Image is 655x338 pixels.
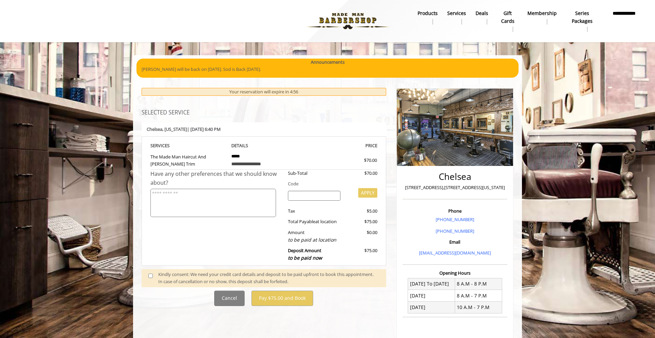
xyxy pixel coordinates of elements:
span: to be paid now [288,255,322,261]
b: products [418,10,438,17]
h3: Email [404,240,506,244]
a: [PHONE_NUMBER] [436,228,474,234]
a: Gift cardsgift cards [493,9,523,34]
button: APPLY [358,188,377,198]
div: Kindly consent: We need your credit card details and deposit to be paid upfront to book this appo... [158,271,379,285]
div: Code [283,180,377,187]
b: gift cards [498,10,518,25]
b: Membership [527,10,557,17]
div: Your reservation will expire in 4:56 [142,88,386,96]
div: $75.00 [346,247,377,262]
a: Productsproducts [413,9,442,26]
h2: Chelsea [404,172,506,182]
td: 10 A.M - 7 P.M [455,302,502,313]
b: Announcements [311,59,345,66]
th: DETAILS [226,142,302,150]
a: Series packagesSeries packages [562,9,603,34]
b: Series packages [566,10,598,25]
div: Total Payable [283,218,346,225]
b: Deals [476,10,488,17]
div: Amount [283,229,346,244]
div: Sub-Total [283,170,346,177]
a: DealsDeals [471,9,493,26]
a: [PHONE_NUMBER] [436,216,474,222]
td: [DATE] [408,302,455,313]
td: [DATE] To [DATE] [408,278,455,290]
a: ServicesServices [442,9,471,26]
div: $5.00 [346,208,377,215]
div: $70.00 [346,170,377,177]
h3: Phone [404,209,506,213]
span: S [167,142,170,149]
span: at location [315,218,337,225]
div: to be paid at location [288,236,341,244]
a: [EMAIL_ADDRESS][DOMAIN_NAME] [419,250,491,256]
td: 8 A.M - 7 P.M [455,290,502,302]
h3: SELECTED SERVICE [142,110,386,116]
div: $0.00 [346,229,377,244]
button: Cancel [214,291,245,306]
div: Have any other preferences that we should know about? [150,170,283,187]
th: SERVICE [150,142,226,150]
img: Made Man Barbershop logo [301,2,395,40]
b: Deposit Amount [288,247,322,261]
div: $70.00 [339,157,377,164]
td: [DATE] [408,290,455,302]
span: , [US_STATE] [162,126,187,132]
div: Tax [283,208,346,215]
td: The Made Man Haircut And [PERSON_NAME] Trim [150,150,226,170]
button: Pay $75.00 and Book [251,291,313,306]
div: $75.00 [346,218,377,225]
td: 8 A.M - 8 P.M [455,278,502,290]
p: [PERSON_NAME] will be back on [DATE]. Sod is Back [DATE]. [142,66,513,73]
h3: Opening Hours [403,271,507,275]
th: PRICE [302,142,377,150]
p: [STREET_ADDRESS],[STREET_ADDRESS][US_STATE] [404,184,506,191]
b: Services [447,10,466,17]
a: MembershipMembership [523,9,562,26]
b: Chelsea | [DATE] 6:40 PM [147,126,221,132]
